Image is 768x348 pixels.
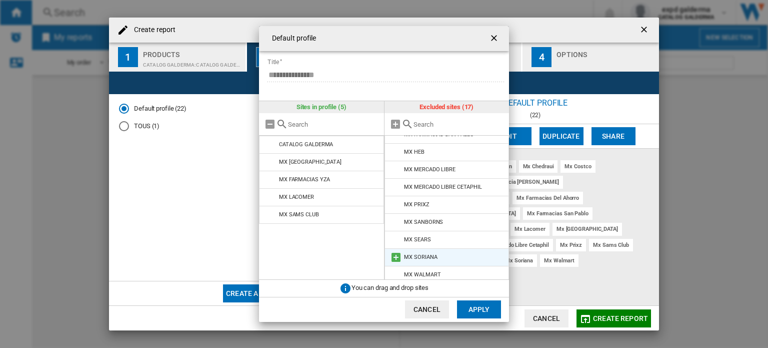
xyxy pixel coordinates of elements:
[413,121,504,128] input: Search
[404,271,440,278] div: MX WALMART
[279,176,330,183] div: MX FARMACIAS YZA
[404,166,455,173] div: MX MERCADO LIBRE
[457,300,501,318] button: Apply
[404,149,424,155] div: MX HEB
[351,284,428,291] span: You can drag and drop sites
[404,184,482,190] div: MX MERCADO LIBRE CETAPHIL
[404,236,430,243] div: MX SEARS
[279,159,341,165] div: MX [GEOGRAPHIC_DATA]
[404,201,429,208] div: MX PRIXZ
[405,300,449,318] button: Cancel
[485,29,505,49] button: getI18NText('BUTTONS.CLOSE_DIALOG')
[267,34,316,44] h4: Default profile
[259,101,384,113] div: Sites in profile (5)
[279,141,333,148] div: CATALOG GALDERMA
[404,254,437,260] div: MX SORIANA
[384,101,509,113] div: Excluded sites (17)
[279,194,314,200] div: MX LACOMER
[404,219,443,225] div: MX SANBORNS
[288,121,379,128] input: Search
[264,118,276,130] md-icon: Remove all
[389,118,401,130] md-icon: Add all
[279,211,319,218] div: MX SAMS CLUB
[489,33,501,45] ng-md-icon: getI18NText('BUTTONS.CLOSE_DIALOG')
